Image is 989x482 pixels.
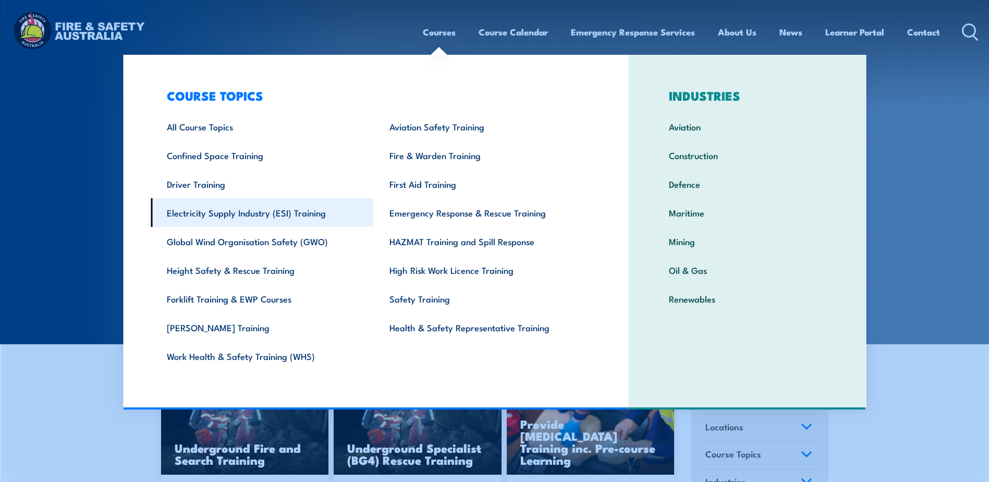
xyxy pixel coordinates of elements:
a: Height Safety & Rescue Training [151,256,373,284]
a: Fire & Warden Training [373,141,596,170]
a: Emergency Response & Rescue Training [373,198,596,227]
a: Maritime [653,198,842,227]
a: Electricity Supply Industry (ESI) Training [151,198,373,227]
a: Renewables [653,284,842,313]
span: Locations [705,420,743,434]
h3: INDUSTRIES [653,88,842,103]
a: Underground Specialist (BG4) Rescue Training [334,381,502,475]
a: First Aid Training [373,170,596,198]
img: Low Voltage Rescue and Provide CPR [507,381,675,475]
h3: Provide [MEDICAL_DATA] Training inc. Pre-course Learning [520,418,661,466]
a: HAZMAT Training and Spill Response [373,227,596,256]
a: Oil & Gas [653,256,842,284]
a: Underground Fire and Search Training [161,381,329,475]
a: Contact [907,18,940,46]
a: News [779,18,802,46]
a: High Risk Work Licence Training [373,256,596,284]
a: Learner Portal [825,18,884,46]
a: Locations [701,415,817,442]
a: Driver Training [151,170,373,198]
a: [PERSON_NAME] Training [151,313,373,342]
img: Underground mine rescue [334,381,502,475]
span: Course Topics [705,447,761,461]
a: Provide [MEDICAL_DATA] Training inc. Pre-course Learning [507,381,675,475]
a: Confined Space Training [151,141,373,170]
a: Forklift Training & EWP Courses [151,284,373,313]
a: Defence [653,170,842,198]
a: Courses [423,18,456,46]
img: Underground mine rescue [161,381,329,475]
a: Safety Training [373,284,596,313]
a: Work Health & Safety Training (WHS) [151,342,373,370]
a: Course Topics [701,442,817,469]
a: Health & Safety Representative Training [373,313,596,342]
h3: Underground Specialist (BG4) Rescue Training [347,442,488,466]
a: Global Wind Organisation Safety (GWO) [151,227,373,256]
a: Course Calendar [479,18,548,46]
a: Aviation Safety Training [373,112,596,141]
h3: COURSE TOPICS [151,88,596,103]
a: Construction [653,141,842,170]
a: Aviation [653,112,842,141]
a: Emergency Response Services [571,18,695,46]
a: All Course Topics [151,112,373,141]
a: About Us [718,18,756,46]
h3: Underground Fire and Search Training [175,442,315,466]
a: Mining [653,227,842,256]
